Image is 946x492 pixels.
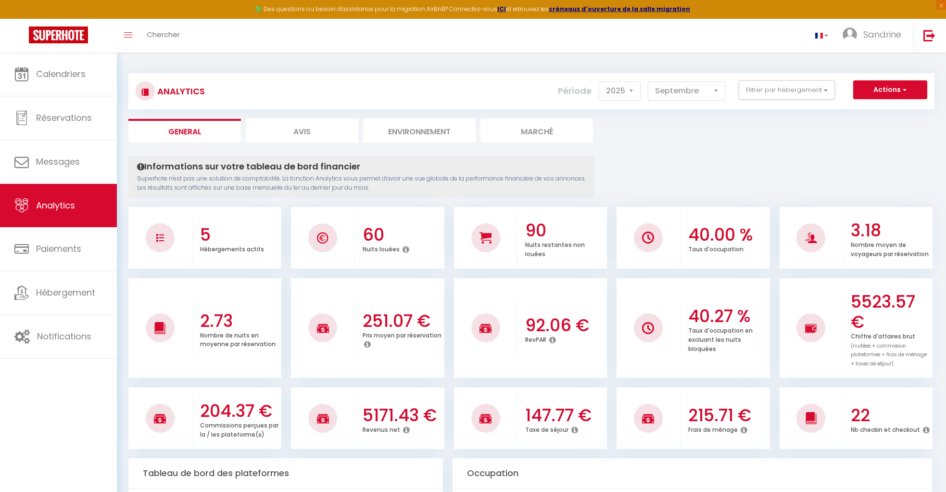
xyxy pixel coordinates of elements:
h3: 60 [363,225,442,245]
span: Paiements [36,243,81,255]
img: Super Booking [29,26,88,43]
p: Hébergements actifs [200,243,264,253]
p: Prix moyen par réservation [363,329,441,339]
span: (nuitées + commission plateformes + frais de ménage + taxes de séjour) [851,342,927,368]
li: General [128,119,241,142]
button: Filtrer par hébergement [739,80,835,100]
label: Période [558,80,592,102]
h3: 22 [851,405,930,426]
h4: Informations sur votre tableau de bord financier [137,161,586,172]
p: Nuits louées [363,243,400,253]
img: logout [923,29,935,41]
span: Sandrine [863,28,901,40]
div: Tableau de bord des plateformes [128,458,443,489]
img: ... [843,27,857,42]
p: Nb checkin et checkout [851,424,920,434]
h3: 92.06 € [525,315,605,336]
img: NO IMAGE [156,234,164,242]
h3: 5523.57 € [851,292,930,332]
p: Taux d'occupation [688,243,744,253]
h3: 3.18 [851,220,930,241]
h3: 40.00 % [688,225,768,245]
span: Analytics [36,199,75,211]
span: Chercher [147,29,180,39]
li: Marché [480,119,593,142]
a: ... Sandrine [835,19,913,52]
h3: 251.07 € [363,311,442,331]
p: Commissions perçues par la / les plateforme(s) [200,419,278,439]
p: Frais de ménage [688,424,738,434]
p: Taux d'occupation en excluant les nuits bloquées [688,324,753,353]
h3: Analytics [155,80,205,102]
h3: 2.73 [200,311,279,331]
span: Messages [36,155,80,168]
h3: 5 [200,225,279,245]
li: Avis [246,119,358,142]
button: Actions [853,80,927,100]
span: Calendriers [36,68,86,80]
span: Notifications [37,330,91,342]
p: Nombre moyen de voyageurs par réservation [851,239,929,258]
h3: 90 [525,220,605,241]
h3: 204.37 € [200,401,279,421]
span: Hébergement [36,286,95,298]
a: créneaux d'ouverture de la salle migration [549,5,690,13]
h3: 5171.43 € [363,405,442,426]
img: NO IMAGE [805,323,817,334]
h3: 147.77 € [525,405,605,426]
div: Occupation [453,458,932,489]
p: RevPAR [525,334,546,344]
img: NO IMAGE [642,322,654,334]
p: Revenus net [363,424,400,434]
p: Nuits restantes non louées [525,239,585,258]
a: ICI [497,5,506,13]
p: Nombre de nuits en moyenne par réservation [200,329,276,349]
a: Chercher [139,19,187,52]
li: Environnement [363,119,476,142]
p: Chiffre d'affaires brut [851,330,927,368]
span: Réservations [36,112,92,124]
h3: 40.27 % [688,306,768,326]
p: Superhote n'est pas une solution de comptabilité. La fonction Analytics vous permet d'avoir une v... [137,174,586,193]
p: Taxe de séjour [525,424,568,434]
h3: 215.71 € [688,405,768,426]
